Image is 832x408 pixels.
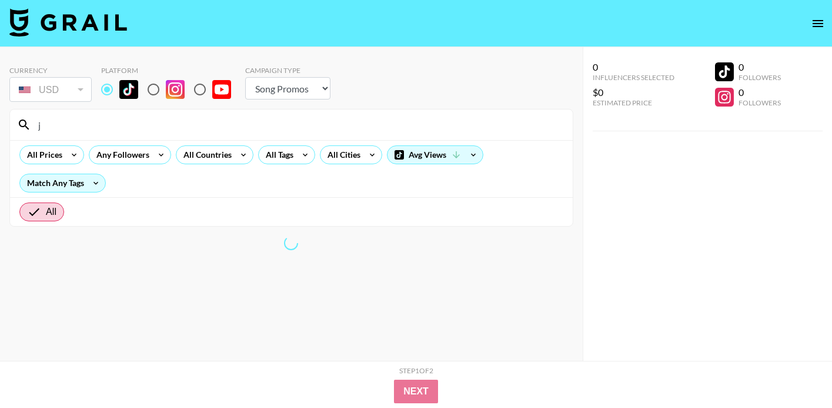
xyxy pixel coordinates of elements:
[739,87,781,98] div: 0
[284,236,298,250] span: Refreshing lists, bookers, clients, countries, tags, cities, talent, talent...
[9,66,92,75] div: Currency
[739,73,781,82] div: Followers
[89,146,152,164] div: Any Followers
[739,61,781,73] div: 0
[46,205,56,219] span: All
[9,8,127,37] img: Grail Talent
[394,380,438,403] button: Next
[212,80,231,99] img: YouTube
[806,12,830,35] button: open drawer
[593,61,674,73] div: 0
[245,66,330,75] div: Campaign Type
[593,87,674,98] div: $0
[20,146,65,164] div: All Prices
[593,98,674,107] div: Estimated Price
[259,146,296,164] div: All Tags
[119,80,138,99] img: TikTok
[387,146,483,164] div: Avg Views
[101,66,240,75] div: Platform
[12,79,89,100] div: USD
[320,146,363,164] div: All Cities
[31,115,566,134] input: Search by User Name
[399,366,433,375] div: Step 1 of 2
[166,80,185,99] img: Instagram
[9,75,92,104] div: Currency is locked to USD
[20,174,105,192] div: Match Any Tags
[176,146,234,164] div: All Countries
[739,98,781,107] div: Followers
[593,73,674,82] div: Influencers Selected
